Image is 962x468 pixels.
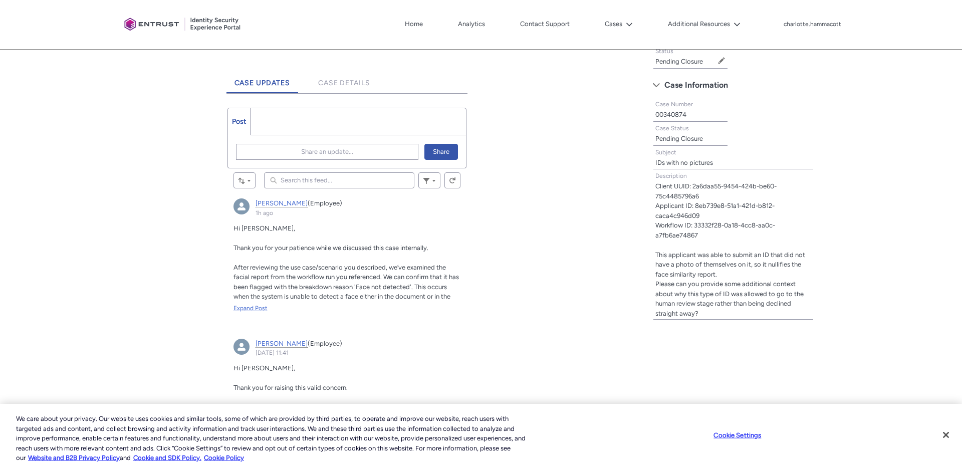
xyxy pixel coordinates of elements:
button: Share [424,144,458,160]
img: External User - Kushal (null) [233,198,250,214]
span: Thank you for your patience while we discussed this case internally. [233,244,428,252]
lightning-formatted-text: Pending Closure [655,58,703,65]
p: charlotte.hammacott [784,21,841,28]
span: Share [433,144,449,159]
a: Expand Post [233,304,461,313]
span: Case Details [318,79,370,87]
article: Kushal, 1h ago [227,192,467,327]
a: More information about our cookie policy., opens in a new tab [28,454,120,461]
a: Analytics, opens in new tab [455,17,488,32]
span: Post [232,117,246,126]
lightning-formatted-text: 00340874 [655,111,686,118]
span: Hi [PERSON_NAME], [233,224,295,232]
a: [PERSON_NAME] [256,199,308,207]
button: Case Information [648,77,819,93]
span: After reviewing the use case/scenario you described, we’ve examined the facial report from the wo... [233,264,459,310]
button: Cookie Settings [706,425,769,445]
a: Case Details [310,66,378,93]
lightning-formatted-text: Pending Closure [655,135,703,142]
a: Post [228,108,251,135]
button: User Profile charlotte.hammacott [783,19,842,29]
a: Cookie Policy [204,454,244,461]
button: Share an update... [236,144,419,160]
a: [DATE] 11:41 [256,349,289,356]
lightning-formatted-text: IDs with no pictures [655,159,713,166]
span: Share an update... [301,144,353,159]
span: Thank you for raising this valid concern. [233,384,348,391]
button: Close [935,424,957,446]
div: Kushal [233,198,250,214]
a: Home [402,17,425,32]
span: Case Status [655,125,689,132]
span: (Employee) [308,340,342,347]
span: Description [655,172,687,179]
button: Refresh this feed [444,172,460,188]
span: (Employee) [308,199,342,207]
input: Search this feed... [264,172,414,188]
a: Case Updates [226,66,299,93]
span: Case Information [664,78,728,93]
button: Edit Status [717,57,726,65]
span: Case Number [655,101,693,108]
lightning-formatted-text: Client UUID: 2a6daa55-9454-424b-be60-75c4485796a6 Applicant ID: 8eb739e8-51a1-421d-b812-caca4c946... [655,182,805,317]
span: Subject [655,149,676,156]
span: Hi [PERSON_NAME], [233,364,295,372]
span: Status [655,48,673,55]
a: Cookie and SDK Policy. [133,454,201,461]
a: 1h ago [256,209,273,216]
div: Chatter Publisher [227,108,467,168]
a: [PERSON_NAME] [256,340,308,348]
article: Kushal, 27 August 2025 at 11:41 [227,333,467,467]
span: Case Updates [234,79,291,87]
span: Please allow me some time to discuss it further with our internal teams. I’ll get back to you wit... [233,403,458,421]
a: Contact Support [518,17,572,32]
div: We care about your privacy. Our website uses cookies and similar tools, some of which are provide... [16,414,529,463]
button: Additional Resources [665,17,743,32]
img: External User - Kushal (null) [233,339,250,355]
div: Kushal [233,339,250,355]
button: Cases [602,17,635,32]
